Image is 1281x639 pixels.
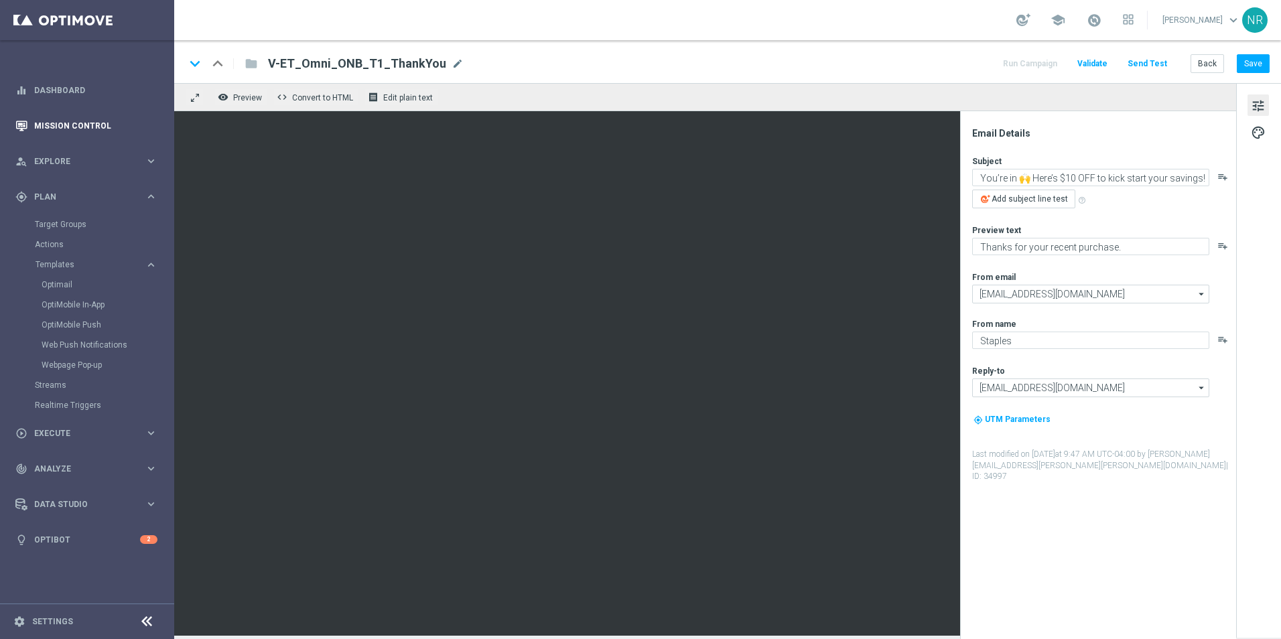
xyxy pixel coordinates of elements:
[972,319,1016,330] label: From name
[15,534,27,546] i: lightbulb
[42,340,139,350] a: Web Push Notifications
[277,92,287,102] span: code
[15,427,27,439] i: play_circle_outline
[368,92,379,102] i: receipt
[972,366,1005,376] label: Reply-to
[15,191,145,203] div: Plan
[1195,379,1209,397] i: arrow_drop_down
[34,429,145,437] span: Execute
[42,299,139,310] a: OptiMobile In-App
[34,108,157,143] a: Mission Control
[972,225,1021,236] label: Preview text
[35,380,139,390] a: Streams
[13,616,25,628] i: settings
[383,93,433,102] span: Edit plain text
[15,85,158,96] button: equalizer Dashboard
[268,56,446,72] span: V-ET_Omni_ONB_T1_ThankYou
[364,88,439,106] button: receipt Edit plain text
[15,192,158,202] button: gps_fixed Plan keyboard_arrow_right
[32,618,73,626] a: Settings
[15,427,145,439] div: Execute
[15,522,157,557] div: Optibot
[1248,94,1269,116] button: tune
[214,88,268,106] button: remove_red_eye Preview
[34,465,145,473] span: Analyze
[15,156,158,167] button: person_search Explore keyboard_arrow_right
[35,234,173,255] div: Actions
[292,93,353,102] span: Convert to HTML
[35,255,173,375] div: Templates
[145,259,157,271] i: keyboard_arrow_right
[972,449,1235,482] label: Last modified on [DATE] at 9:47 AM UTC-04:00 by [PERSON_NAME][EMAIL_ADDRESS][PERSON_NAME][PERSON_...
[42,315,173,335] div: OptiMobile Push
[1075,55,1109,73] button: Validate
[34,157,145,165] span: Explore
[35,219,139,230] a: Target Groups
[42,335,173,355] div: Web Push Notifications
[15,155,27,167] i: person_search
[1195,285,1209,303] i: arrow_drop_down
[1251,124,1266,141] span: palette
[218,92,228,102] i: remove_red_eye
[185,54,205,74] i: keyboard_arrow_down
[15,108,157,143] div: Mission Control
[15,155,145,167] div: Explore
[34,193,145,201] span: Plan
[992,194,1068,204] span: Add subject line test
[15,499,158,510] button: Data Studio keyboard_arrow_right
[1237,54,1270,73] button: Save
[42,295,173,315] div: OptiMobile In-App
[15,498,145,510] div: Data Studio
[1051,13,1065,27] span: school
[15,463,27,475] i: track_changes
[35,375,173,395] div: Streams
[15,72,157,108] div: Dashboard
[1126,55,1169,73] button: Send Test
[233,93,262,102] span: Preview
[1242,7,1268,33] div: NR
[15,535,158,545] button: lightbulb Optibot 2
[34,522,140,557] a: Optibot
[1217,334,1228,345] button: playlist_add
[972,190,1075,208] button: Add subject line test
[15,191,27,203] i: gps_fixed
[1226,13,1241,27] span: keyboard_arrow_down
[36,261,131,269] span: Templates
[15,84,27,96] i: equalizer
[35,400,139,411] a: Realtime Triggers
[1191,54,1224,73] button: Back
[1248,121,1269,143] button: palette
[1217,171,1228,182] button: playlist_add
[985,415,1051,424] span: UTM Parameters
[34,500,145,508] span: Data Studio
[145,155,157,167] i: keyboard_arrow_right
[15,464,158,474] button: track_changes Analyze keyboard_arrow_right
[145,498,157,510] i: keyboard_arrow_right
[42,355,173,375] div: Webpage Pop-up
[981,194,990,204] img: optiGenie.svg
[973,415,983,425] i: my_location
[972,378,1209,397] input: Select
[452,58,464,70] span: mode_edit
[15,428,158,439] button: play_circle_outline Execute keyboard_arrow_right
[140,535,157,544] div: 2
[972,156,1002,167] label: Subject
[972,272,1016,283] label: From email
[145,427,157,439] i: keyboard_arrow_right
[35,259,158,270] div: Templates keyboard_arrow_right
[1217,240,1228,251] i: playlist_add
[36,261,145,269] div: Templates
[35,395,173,415] div: Realtime Triggers
[1251,97,1266,115] span: tune
[1078,196,1086,204] span: help_outline
[42,319,139,330] a: OptiMobile Push
[1077,59,1107,68] span: Validate
[15,121,158,131] button: Mission Control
